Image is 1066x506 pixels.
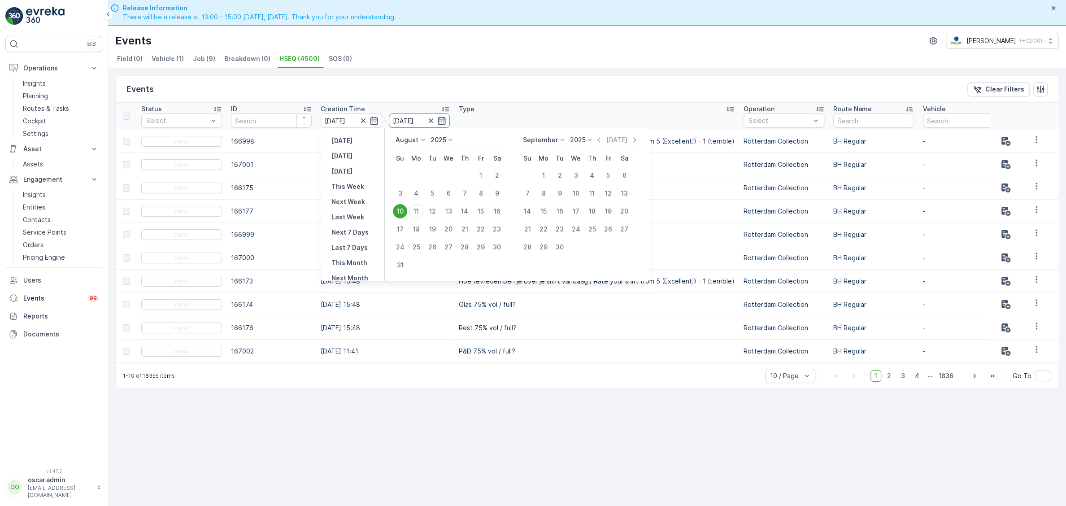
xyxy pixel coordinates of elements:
[226,340,316,363] td: 167002
[5,289,102,307] a: Events99
[328,135,356,146] button: Yesterday
[23,253,65,262] p: Pricing Engine
[918,176,1008,200] td: -
[331,197,365,206] p: Next Week
[141,299,222,310] button: new
[739,293,829,316] td: Rotterdam Collection
[935,370,957,382] span: 1836
[316,316,454,340] td: [DATE] 15:48
[231,105,237,113] p: ID
[329,54,352,63] span: SOS (0)
[19,214,102,226] a: Contacts
[19,90,102,102] a: Planning
[123,324,130,332] div: Toggle Row Selected
[474,168,488,183] div: 1
[489,150,505,166] th: Saturday
[459,105,474,113] p: Type
[748,116,810,125] p: Select
[883,370,895,382] span: 2
[175,277,188,286] p: new
[328,257,371,268] button: This Month
[829,340,918,363] td: BH Regular
[829,223,918,246] td: BH Regular
[441,240,456,254] div: 27
[966,36,1016,45] p: [PERSON_NAME]
[490,240,504,254] div: 30
[23,240,44,249] p: Orders
[123,184,130,192] div: Toggle Row Selected
[316,246,454,270] td: [DATE] 11:41
[918,316,1008,340] td: -
[569,204,583,218] div: 17
[316,130,454,153] td: [DATE] 11:41
[606,135,627,144] p: [DATE]
[897,370,909,382] span: 3
[316,293,454,316] td: [DATE] 15:48
[911,370,923,382] span: 4
[739,200,829,223] td: Rotterdam Collection
[457,150,473,166] th: Thursday
[392,150,408,166] th: Sunday
[141,105,162,113] p: Status
[457,240,472,254] div: 28
[123,278,130,285] div: Toggle Row Selected
[328,181,368,192] button: This Week
[520,204,535,218] div: 14
[328,227,372,238] button: Next 7 Days
[279,54,320,63] span: HSEQ (4500)
[520,222,535,236] div: 21
[918,200,1008,223] td: -
[409,186,423,201] div: 4
[408,150,424,166] th: Monday
[918,153,1008,176] td: -
[321,105,365,113] p: Creation Time
[425,222,439,236] div: 19
[328,273,372,284] button: Next Month
[454,293,739,316] td: Glas 75% vol / full?
[328,151,356,161] button: Today
[569,222,583,236] div: 24
[23,92,48,100] p: Planning
[1020,37,1042,44] p: ( +02:00 )
[316,270,454,293] td: [DATE] 15:48
[141,229,222,240] button: new
[601,222,615,236] div: 26
[918,130,1008,153] td: -
[1013,371,1031,380] span: Go To
[441,222,456,236] div: 20
[19,188,102,201] a: Insights
[226,223,316,246] td: 166999
[331,228,369,237] p: Next 7 Days
[5,468,102,474] span: v 1.47.3
[829,130,918,153] td: BH Regular
[23,64,84,73] p: Operations
[226,270,316,293] td: 166173
[28,475,92,484] p: oscar.admin
[316,223,454,246] td: [DATE] 11:41
[146,116,208,125] p: Select
[536,168,551,183] div: 1
[141,253,222,263] button: new
[829,246,918,270] td: BH Regular
[175,183,188,192] p: new
[519,150,535,166] th: Sunday
[328,166,356,177] button: Tomorrow
[829,200,918,223] td: BH Regular
[585,222,599,236] div: 25
[23,144,84,153] p: Asset
[5,307,102,325] a: Reports
[425,204,439,218] div: 12
[87,40,96,48] p: ⌘B
[328,212,368,222] button: Last Week
[870,370,881,382] span: 1
[389,113,450,128] input: dd/mm/yyyy
[19,201,102,214] a: Entities
[523,135,558,144] p: September
[425,186,439,201] div: 5
[5,59,102,77] button: Operations
[141,323,222,333] button: new
[19,127,102,140] a: Settings
[552,150,568,166] th: Tuesday
[23,190,46,199] p: Insights
[584,150,600,166] th: Thursday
